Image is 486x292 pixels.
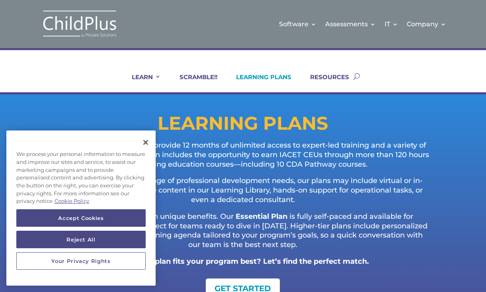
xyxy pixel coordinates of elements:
[6,130,156,286] div: Cookie banner
[6,130,156,286] div: Privacy
[279,8,316,40] a: Software
[6,146,156,209] div: We process your personal information to measure and improve our sites and service, to assist our ...
[122,73,161,92] a: LEARN
[170,73,217,92] a: SCRAMBLE!!
[385,8,398,40] a: IT
[56,141,430,176] p: provide 12 months of unlimited access to expert-led training and a variety of exclusive benefits....
[325,8,376,40] a: Assessments
[117,257,369,266] strong: So, which plan fits your program best? Let’s find the perfect match.
[16,231,146,248] button: Reject All
[16,252,146,270] button: Your Privacy Rights
[300,73,349,92] a: RESOURCES
[137,134,154,151] button: Close
[16,209,146,227] button: Accept Cookies
[56,176,430,212] p: Designed to support a range of professional development needs, our plans may include virtual or i...
[56,212,430,257] p: Each plan offers its own unique benefits. Our is fully self-paced and available for immediate pur...
[407,8,446,40] a: Company
[226,73,291,92] a: LEARNING PLANS
[236,212,287,221] strong: Essential Plan
[55,198,89,204] a: More information about your privacy, opens in a new tab
[24,114,462,136] h1: LEARNING PLANS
